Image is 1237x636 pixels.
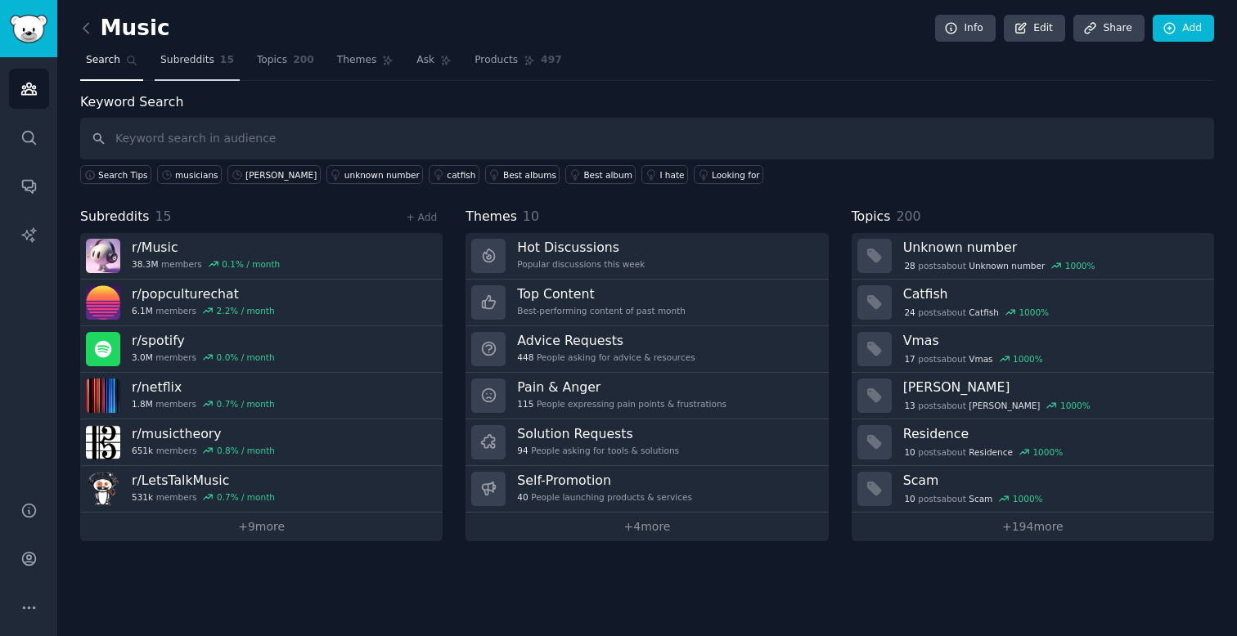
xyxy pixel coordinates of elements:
[217,305,275,316] div: 2.2 % / month
[132,425,275,442] h3: r/ musictheory
[517,332,695,349] h3: Advice Requests
[80,326,443,373] a: r/spotify3.0Mmembers0.0% / month
[903,258,1097,273] div: post s about
[969,307,999,318] span: Catfish
[903,425,1203,442] h3: Residence
[80,466,443,513] a: r/LetsTalkMusic531kmembers0.7% / month
[132,352,275,363] div: members
[904,260,915,271] span: 28
[157,165,222,184] a: musicians
[903,352,1045,366] div: post s about
[217,491,275,503] div: 0.7 % / month
[852,280,1214,326] a: Catfish24postsaboutCatfish1000%
[659,169,684,181] div: I hate
[1073,15,1144,43] a: Share
[251,47,320,81] a: Topics200
[517,491,692,503] div: People launching products & services
[132,491,275,503] div: members
[466,419,828,466] a: Solution Requests94People asking for tools & solutions
[517,378,726,396] h3: Pain & Anger
[80,280,443,326] a: r/popculturechat6.1Mmembers2.2% / month
[86,239,120,273] img: Music
[466,373,828,419] a: Pain & Anger115People expressing pain points & frustrations
[852,419,1214,466] a: Residence10postsaboutResidence1000%
[80,16,170,42] h2: Music
[466,326,828,373] a: Advice Requests448People asking for advice & resources
[257,53,287,68] span: Topics
[712,169,760,181] div: Looking for
[293,53,314,68] span: 200
[175,169,218,181] div: musicians
[903,378,1203,396] h3: [PERSON_NAME]
[447,169,475,181] div: catfish
[222,258,280,270] div: 0.1 % / month
[903,332,1203,349] h3: Vmas
[1019,307,1049,318] div: 1000 %
[132,472,275,489] h3: r/ LetsTalkMusic
[852,207,891,227] span: Topics
[80,165,151,184] button: Search Tips
[132,491,153,503] span: 531k
[903,472,1203,489] h3: Scam
[132,445,275,456] div: members
[969,400,1040,411] span: [PERSON_NAME]
[485,165,560,184] a: Best albums
[132,332,275,349] h3: r/ spotify
[503,169,556,181] div: Best albums
[903,445,1064,459] div: post s about
[86,53,120,68] span: Search
[132,398,275,410] div: members
[337,53,377,68] span: Themes
[80,47,143,81] a: Search
[217,352,275,363] div: 0.0 % / month
[132,378,275,396] h3: r/ netflix
[429,165,479,184] a: catfish
[969,353,992,365] span: Vmas
[523,208,539,224] span: 10
[935,15,996,43] a: Info
[517,352,533,363] span: 448
[641,165,688,184] a: I hate
[132,305,153,316] span: 6.1M
[160,53,214,68] span: Subreddits
[565,165,636,184] a: Best album
[1013,353,1043,365] div: 1000 %
[903,239,1203,256] h3: Unknown number
[1060,400,1091,411] div: 1000 %
[852,233,1214,280] a: Unknown number28postsaboutUnknown number1000%
[406,212,437,223] a: + Add
[132,305,275,316] div: members
[517,239,645,256] h3: Hot Discussions
[903,398,1092,413] div: post s about
[969,446,1013,458] span: Residence
[517,445,528,456] span: 94
[217,398,275,410] div: 0.7 % / month
[132,258,280,270] div: members
[896,208,920,224] span: 200
[155,47,240,81] a: Subreddits15
[86,285,120,320] img: popculturechat
[466,513,828,541] a: +4more
[1032,446,1063,458] div: 1000 %
[517,258,645,270] div: Popular discussions this week
[517,285,686,302] h3: Top Content
[132,258,158,270] span: 38.3M
[132,398,153,410] span: 1.8M
[517,352,695,363] div: People asking for advice & resources
[541,53,562,68] span: 497
[852,466,1214,513] a: Scam10postsaboutScam1000%
[852,373,1214,419] a: [PERSON_NAME]13postsabout[PERSON_NAME]1000%
[86,425,120,459] img: musictheory
[903,305,1050,320] div: post s about
[903,285,1203,302] h3: Catfish
[155,208,172,224] span: 15
[132,285,275,302] h3: r/ popculturechat
[475,53,518,68] span: Products
[517,398,533,410] span: 115
[517,445,679,456] div: People asking for tools & solutions
[583,169,632,181] div: Best album
[469,47,567,81] a: Products497
[132,239,280,256] h3: r/ Music
[517,472,692,489] h3: Self-Promotion
[904,353,915,365] span: 17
